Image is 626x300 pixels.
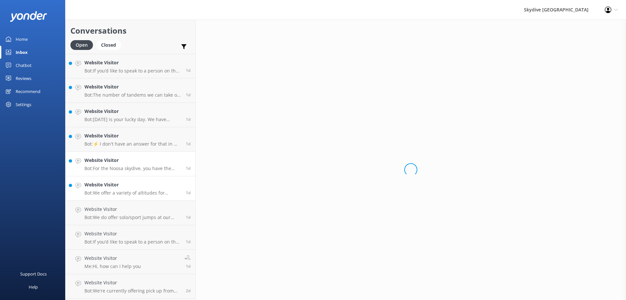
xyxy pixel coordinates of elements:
[96,40,121,50] div: Closed
[66,225,195,250] a: Website VisitorBot:If you’d like to speak to a person on the Skydive Australia team, please call ...
[84,141,181,147] p: Bot: ⚡ I don't have an answer for that in my knowledge base. Please try and rephrase your questio...
[84,117,181,122] p: Bot: [DATE] is your lucky day. We have exclusive offers when you book direct! Visit our specials ...
[186,117,190,122] span: Oct 08 2025 01:51pm (UTC +10:00) Australia/Brisbane
[66,201,195,225] a: Website VisitorBot:We do offer solo/sport jumps at our [PERSON_NAME][GEOGRAPHIC_DATA] and [GEOGRA...
[84,92,181,98] p: Bot: The number of tandems we can take on a plane can vary depending on the location and availabi...
[186,263,190,269] span: Oct 08 2025 05:31am (UTC +10:00) Australia/Brisbane
[16,46,28,59] div: Inbox
[84,181,181,188] h4: Website Visitor
[16,72,31,85] div: Reviews
[186,214,190,220] span: Oct 08 2025 10:44am (UTC +10:00) Australia/Brisbane
[70,24,190,37] h2: Conversations
[84,288,181,294] p: Bot: We're currently offering pick up from the majority of our locations. Please check online for...
[66,78,195,103] a: Website VisitorBot:The number of tandems we can take on a plane can vary depending on the locatio...
[84,190,181,196] p: Bot: We offer a variety of altitudes for skydiving, with all dropzones providing jumps up to 15,0...
[186,190,190,196] span: Oct 08 2025 12:24pm (UTC +10:00) Australia/Brisbane
[84,279,181,286] h4: Website Visitor
[20,267,47,280] div: Support Docs
[84,83,181,90] h4: Website Visitor
[84,68,181,74] p: Bot: If you’d like to speak to a person on the Skydive Australia team, please call [PHONE_NUMBER]...
[84,255,141,262] h4: Website Visitor
[186,92,190,98] span: Oct 08 2025 01:55pm (UTC +10:00) Australia/Brisbane
[66,152,195,176] a: Website VisitorBot:For the Noosa skydive, you have the chance to land on the beach, but they can ...
[84,239,181,245] p: Bot: If you’d like to speak to a person on the Skydive Australia team, please call [PHONE_NUMBER]...
[16,59,32,72] div: Chatbot
[84,214,181,220] p: Bot: We do offer solo/sport jumps at our [PERSON_NAME][GEOGRAPHIC_DATA] and [GEOGRAPHIC_DATA] loc...
[186,68,190,73] span: Oct 08 2025 02:51pm (UTC +10:00) Australia/Brisbane
[186,166,190,171] span: Oct 08 2025 01:01pm (UTC +10:00) Australia/Brisbane
[186,288,190,293] span: Oct 08 2025 12:03am (UTC +10:00) Australia/Brisbane
[186,141,190,147] span: Oct 08 2025 01:49pm (UTC +10:00) Australia/Brisbane
[16,98,31,111] div: Settings
[29,280,38,293] div: Help
[84,263,141,269] p: Me: Hi, how can I help you
[66,176,195,201] a: Website VisitorBot:We offer a variety of altitudes for skydiving, with all dropzones providing ju...
[96,41,124,48] a: Closed
[84,166,181,171] p: Bot: For the Noosa skydive, you have the chance to land on the beach, but they can also land on a...
[16,85,40,98] div: Recommend
[66,127,195,152] a: Website VisitorBot:⚡ I don't have an answer for that in my knowledge base. Please try and rephras...
[84,206,181,213] h4: Website Visitor
[84,59,181,66] h4: Website Visitor
[16,33,28,46] div: Home
[70,41,96,48] a: Open
[84,132,181,139] h4: Website Visitor
[186,239,190,245] span: Oct 08 2025 08:50am (UTC +10:00) Australia/Brisbane
[66,250,195,274] a: Website VisitorMe:Hi, how can I help you1d
[84,108,181,115] h4: Website Visitor
[84,230,181,237] h4: Website Visitor
[66,103,195,127] a: Website VisitorBot:[DATE] is your lucky day. We have exclusive offers when you book direct! Visit...
[66,274,195,299] a: Website VisitorBot:We're currently offering pick up from the majority of our locations. Please ch...
[10,11,47,22] img: yonder-white-logo.png
[70,40,93,50] div: Open
[66,54,195,78] a: Website VisitorBot:If you’d like to speak to a person on the Skydive Australia team, please call ...
[84,157,181,164] h4: Website Visitor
